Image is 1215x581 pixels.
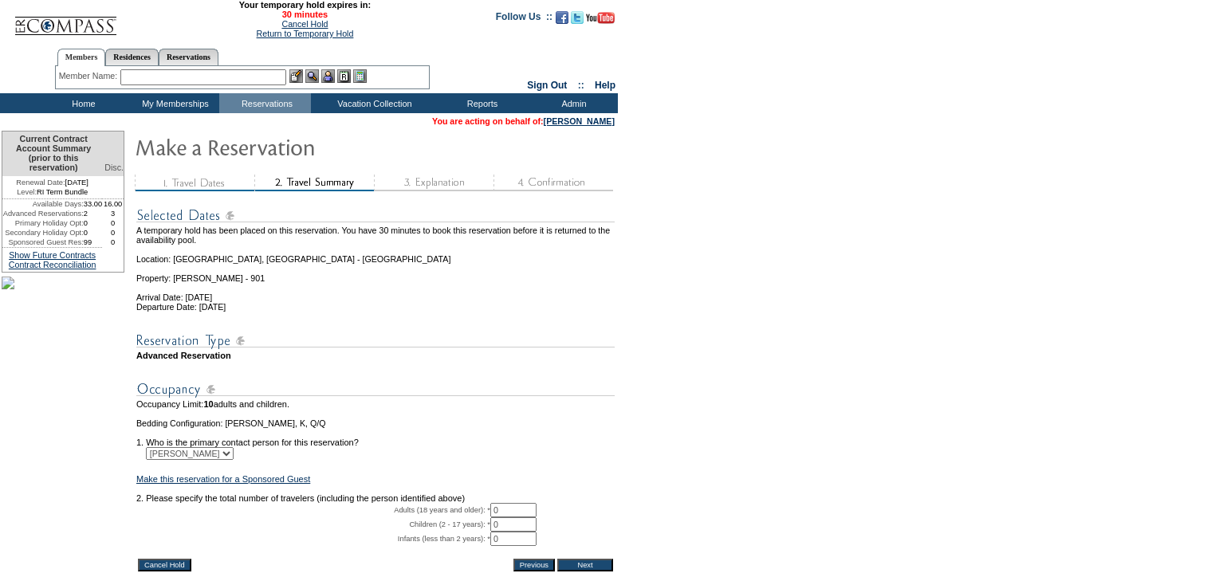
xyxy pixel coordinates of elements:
[136,503,490,517] td: Adults (18 years and older): *
[586,16,615,26] a: Subscribe to our YouTube Channel
[556,16,568,26] a: Become our fan on Facebook
[257,29,354,38] a: Return to Temporary Hold
[2,199,84,209] td: Available Days:
[84,209,103,218] td: 2
[311,93,434,113] td: Vacation Collection
[527,80,567,91] a: Sign Out
[9,260,96,269] a: Contract Reconciliation
[2,187,102,199] td: RI Term Bundle
[125,10,484,19] span: 30 minutes
[2,209,84,218] td: Advanced Reservations:
[102,238,124,247] td: 0
[14,3,117,36] img: Compass Home
[9,250,96,260] a: Show Future Contracts
[281,19,328,29] a: Cancel Hold
[493,175,613,191] img: step4_state1.gif
[16,178,65,187] span: Renewal Date:
[136,399,615,409] td: Occupancy Limit: adults and children.
[102,199,124,209] td: 16.00
[57,49,106,66] a: Members
[434,93,526,113] td: Reports
[136,245,615,264] td: Location: [GEOGRAPHIC_DATA], [GEOGRAPHIC_DATA] - [GEOGRAPHIC_DATA]
[136,331,615,351] img: subTtlResType.gif
[128,93,219,113] td: My Memberships
[321,69,335,83] img: Impersonate
[136,206,615,226] img: subTtlSelectedDates.gif
[496,10,552,29] td: Follow Us ::
[203,399,213,409] span: 10
[136,428,615,447] td: 1. Who is the primary contact person for this reservation?
[526,93,618,113] td: Admin
[84,218,103,228] td: 0
[136,532,490,546] td: Infants (less than 2 years): *
[136,379,615,399] img: subTtlOccupancy.gif
[135,175,254,191] img: step1_state3.gif
[353,69,367,83] img: b_calculator.gif
[159,49,218,65] a: Reservations
[102,228,124,238] td: 0
[136,474,310,484] a: Make this reservation for a Sponsored Guest
[2,218,84,228] td: Primary Holiday Opt:
[2,176,102,187] td: [DATE]
[84,199,103,209] td: 33.00
[59,69,120,83] div: Member Name:
[136,283,615,302] td: Arrival Date: [DATE]
[289,69,303,83] img: b_edit.gif
[219,93,311,113] td: Reservations
[578,80,584,91] span: ::
[102,209,124,218] td: 3
[586,12,615,24] img: Subscribe to our YouTube Channel
[556,11,568,24] img: Become our fan on Facebook
[138,559,191,571] input: Cancel Hold
[104,163,124,172] span: Disc.
[254,175,374,191] img: step2_state2.gif
[136,351,615,360] td: Advanced Reservation
[105,49,159,65] a: Residences
[2,238,84,247] td: Sponsored Guest Res:
[2,132,102,176] td: Current Contract Account Summary (prior to this reservation)
[2,228,84,238] td: Secondary Holiday Opt:
[136,264,615,283] td: Property: [PERSON_NAME] - 901
[595,80,615,91] a: Help
[136,493,615,503] td: 2. Please specify the total number of travelers (including the person identified above)
[36,93,128,113] td: Home
[2,277,14,289] img: Shot-16-047.jpg
[135,131,454,163] img: Make Reservation
[84,228,103,238] td: 0
[571,11,584,24] img: Follow us on Twitter
[337,69,351,83] img: Reservations
[432,116,615,126] span: You are acting on behalf of:
[513,559,555,571] input: Previous
[571,16,584,26] a: Follow us on Twitter
[544,116,615,126] a: [PERSON_NAME]
[17,187,37,197] span: Level:
[557,559,613,571] input: Next
[136,517,490,532] td: Children (2 - 17 years): *
[84,238,103,247] td: 99
[136,418,615,428] td: Bedding Configuration: [PERSON_NAME], K, Q/Q
[102,218,124,228] td: 0
[136,226,615,245] td: A temporary hold has been placed on this reservation. You have 30 minutes to book this reservatio...
[136,302,615,312] td: Departure Date: [DATE]
[305,69,319,83] img: View
[374,175,493,191] img: step3_state1.gif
